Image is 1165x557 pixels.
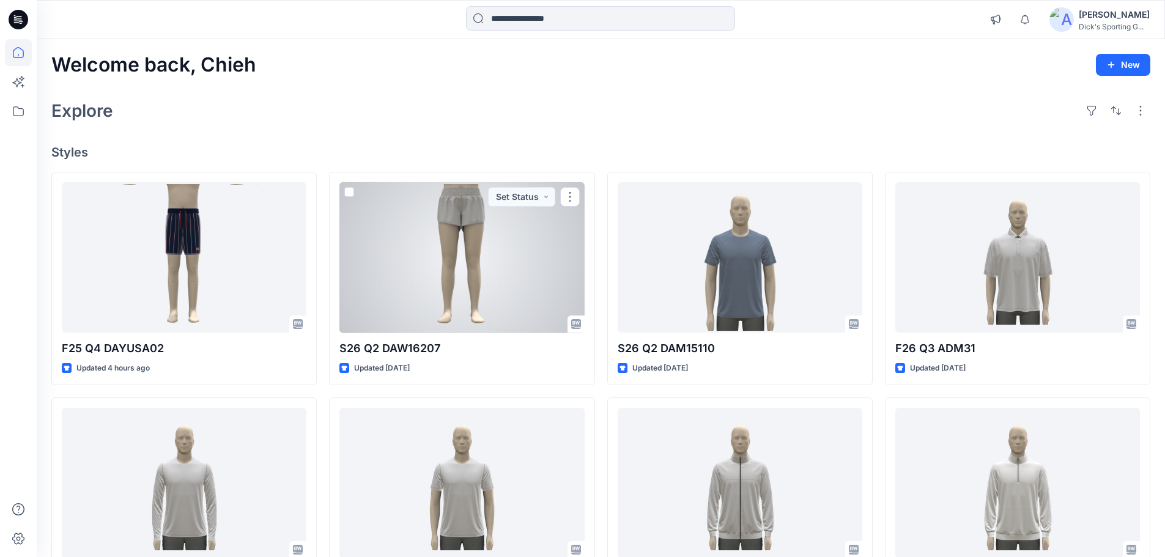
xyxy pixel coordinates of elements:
p: Updated 4 hours ago [76,362,150,375]
a: S26 Q2 DAM15110 [618,182,862,333]
a: S26 Q2 DAW16207 [339,182,584,333]
div: [PERSON_NAME] [1079,7,1150,22]
button: New [1096,54,1150,76]
h4: Styles [51,145,1150,160]
div: Dick's Sporting G... [1079,22,1150,31]
a: F26 Q3 ADM31 [895,182,1140,333]
p: S26 Q2 DAM15110 [618,340,862,357]
p: F26 Q3 ADM31 [895,340,1140,357]
img: avatar [1049,7,1074,32]
p: Updated [DATE] [354,362,410,375]
p: S26 Q2 DAW16207 [339,340,584,357]
h2: Welcome back, Chieh [51,54,256,76]
p: Updated [DATE] [632,362,688,375]
a: F25 Q4 DAYUSA02 [62,182,306,333]
h2: Explore [51,101,113,120]
p: F25 Q4 DAYUSA02 [62,340,306,357]
p: Updated [DATE] [910,362,966,375]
